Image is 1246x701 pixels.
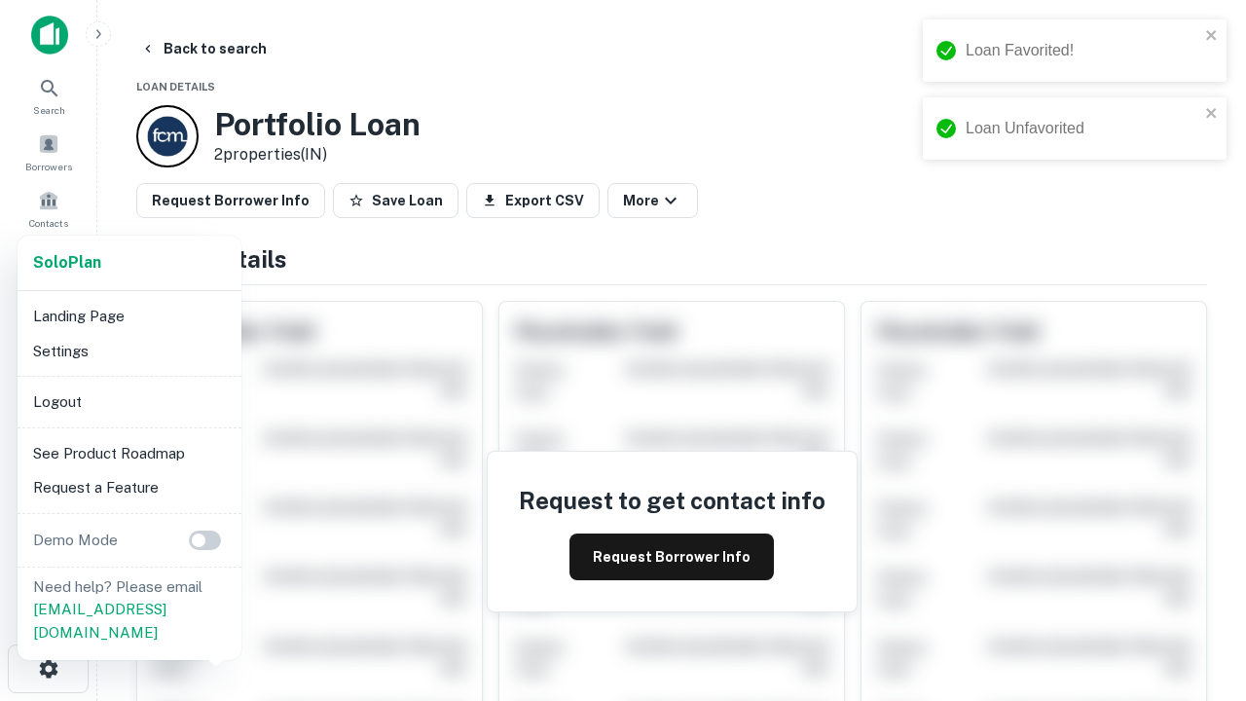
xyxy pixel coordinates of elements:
a: SoloPlan [33,251,101,275]
button: close [1205,105,1219,124]
li: Request a Feature [25,470,234,505]
div: Loan Unfavorited [966,117,1199,140]
div: Loan Favorited! [966,39,1199,62]
li: See Product Roadmap [25,436,234,471]
button: close [1205,27,1219,46]
iframe: Chat Widget [1149,545,1246,639]
a: [EMAIL_ADDRESS][DOMAIN_NAME] [33,601,166,641]
strong: Solo Plan [33,253,101,272]
p: Demo Mode [25,529,126,552]
p: Need help? Please email [33,575,226,645]
li: Logout [25,385,234,420]
li: Landing Page [25,299,234,334]
li: Settings [25,334,234,369]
